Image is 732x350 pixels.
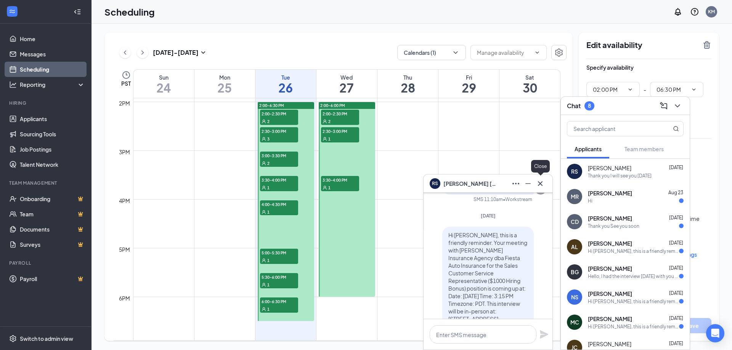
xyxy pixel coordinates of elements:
[117,197,132,205] div: 4pm
[377,81,438,94] h1: 28
[117,294,132,302] div: 6pm
[575,145,602,152] span: Applicants
[511,179,520,188] svg: Ellipses
[20,335,73,342] div: Switch to admin view
[20,206,85,222] a: TeamCrown
[438,70,499,98] a: August 29, 2025
[671,100,684,112] button: ChevronDown
[588,248,679,254] div: Hi [PERSON_NAME], this is a friendly reminder. Your meeting with [PERSON_NAME] Insurance Agency d...
[588,223,639,229] div: Thank you See you soon
[588,298,679,305] div: Hi [PERSON_NAME], this is a friendly reminder. Your meeting with [PERSON_NAME] Insurance Agency d...
[536,179,545,188] svg: Cross
[194,74,255,81] div: Mon
[588,214,632,222] span: [PERSON_NAME]
[20,237,85,252] a: SurveysCrown
[586,82,711,97] div: -
[20,142,85,157] a: Job Postings
[20,126,85,142] a: Sourcing Tools
[20,46,85,62] a: Messages
[316,74,377,81] div: Wed
[259,103,284,108] span: 2:00-6:30 PM
[321,110,359,117] span: 2:00-2:30 PM
[320,103,345,108] span: 2:00-6:00 PM
[443,179,497,188] span: [PERSON_NAME] [PERSON_NAME]
[669,265,683,271] span: [DATE]
[153,48,199,57] h3: [DATE] - [DATE]
[691,86,697,93] svg: ChevronDown
[260,127,298,135] span: 2:30-3:00 PM
[260,297,298,305] span: 6:00-6:30 PM
[551,45,567,60] button: Settings
[20,191,85,206] a: OnboardingCrown
[323,137,327,141] svg: User
[194,70,255,98] a: August 25, 2025
[571,268,579,276] div: BG
[267,209,270,215] span: 1
[397,45,466,60] button: Calendars (1)ChevronDown
[673,126,679,132] svg: MagnifyingGlass
[20,222,85,237] a: DocumentsCrown
[133,74,194,81] div: Sun
[122,70,131,80] svg: Clock
[586,40,698,50] h2: Edit availability
[452,49,459,56] svg: ChevronDown
[321,176,359,184] span: 3:30-4:00 PM
[267,307,270,312] span: 1
[570,318,579,326] div: MC
[571,218,579,225] div: CD
[706,324,724,342] div: Open Intercom Messenger
[659,101,668,110] svg: ComposeMessage
[262,161,266,166] svg: User
[321,127,359,135] span: 2:30-3:00 PM
[477,48,531,57] input: Manage availability
[668,190,683,195] span: Aug 23
[20,157,85,172] a: Talent Network
[531,160,550,173] div: Close
[567,102,581,110] h3: Chat
[588,323,679,330] div: Hi [PERSON_NAME], this is a friendly reminder. Please select a meeting time slot for your Sales C...
[499,70,560,98] a: August 30, 2025
[588,340,631,348] span: [PERSON_NAME]
[260,249,298,256] span: 5:00-5:30 PM
[121,80,131,87] span: PST
[669,290,683,296] span: [DATE]
[534,177,546,190] button: Cross
[262,119,266,124] svg: User
[669,240,683,246] span: [DATE]
[255,81,316,94] h1: 26
[673,7,682,16] svg: Notifications
[20,271,85,286] a: PayrollCrown
[262,307,266,312] svg: User
[510,177,522,190] button: Ellipses
[571,243,578,251] div: AL
[539,330,549,339] svg: Plane
[702,40,711,50] svg: TrashOutline
[267,136,270,142] span: 3
[20,111,85,126] a: Applicants
[133,70,194,98] a: August 24, 2025
[199,48,208,57] svg: SmallChevronDown
[20,31,85,46] a: Home
[503,196,532,203] span: • Workstream
[117,148,132,156] div: 3pm
[673,101,682,110] svg: ChevronDown
[588,273,679,280] div: Hello, I had the interview [DATE] with you guys and I just had a bit more questions, would you pl...
[267,185,270,190] span: 1
[669,165,683,170] span: [DATE]
[8,8,16,15] svg: WorkstreamLogo
[669,315,683,321] span: [DATE]
[262,258,266,263] svg: User
[499,81,560,94] h1: 30
[627,86,633,93] svg: ChevronDown
[588,164,631,172] span: [PERSON_NAME]
[377,74,438,81] div: Thu
[119,47,131,58] button: ChevronLeft
[323,119,327,124] svg: User
[117,245,132,254] div: 5pm
[438,74,499,81] div: Fri
[194,81,255,94] h1: 25
[133,81,194,94] h1: 24
[137,47,148,58] button: ChevronRight
[267,258,270,263] span: 1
